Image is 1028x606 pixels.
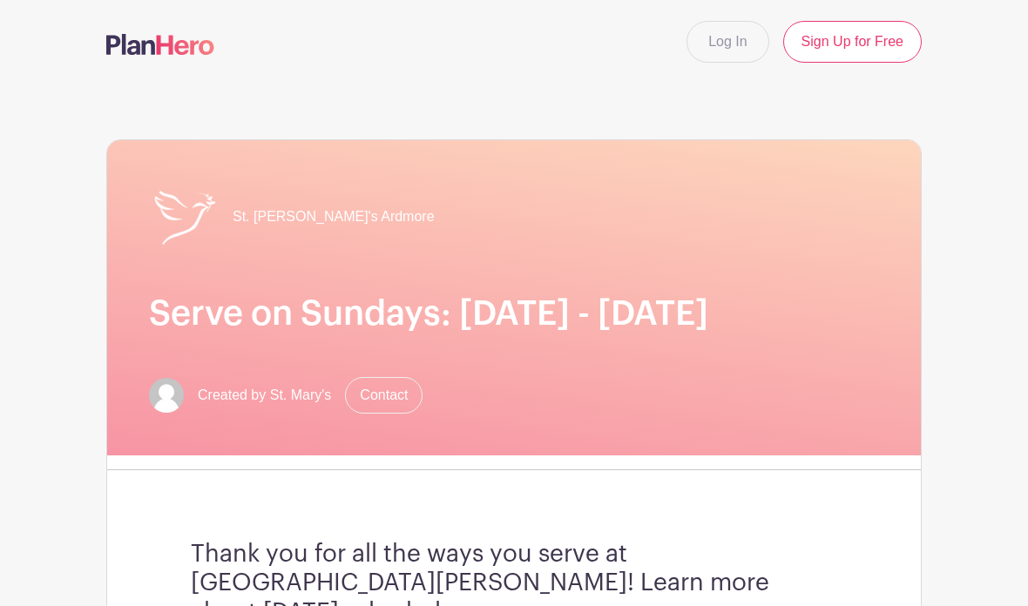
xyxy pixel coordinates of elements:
[149,182,219,252] img: St_Marys_Logo_White.png
[686,21,768,63] a: Log In
[233,206,435,227] span: St. [PERSON_NAME]'s Ardmore
[783,21,922,63] a: Sign Up for Free
[198,385,331,406] span: Created by St. Mary's
[149,293,879,335] h1: Serve on Sundays: [DATE] - [DATE]
[149,378,184,413] img: default-ce2991bfa6775e67f084385cd625a349d9dcbb7a52a09fb2fda1e96e2d18dcdb.png
[345,377,423,414] a: Contact
[106,34,214,55] img: logo-507f7623f17ff9eddc593b1ce0a138ce2505c220e1c5a4e2b4648c50719b7d32.svg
